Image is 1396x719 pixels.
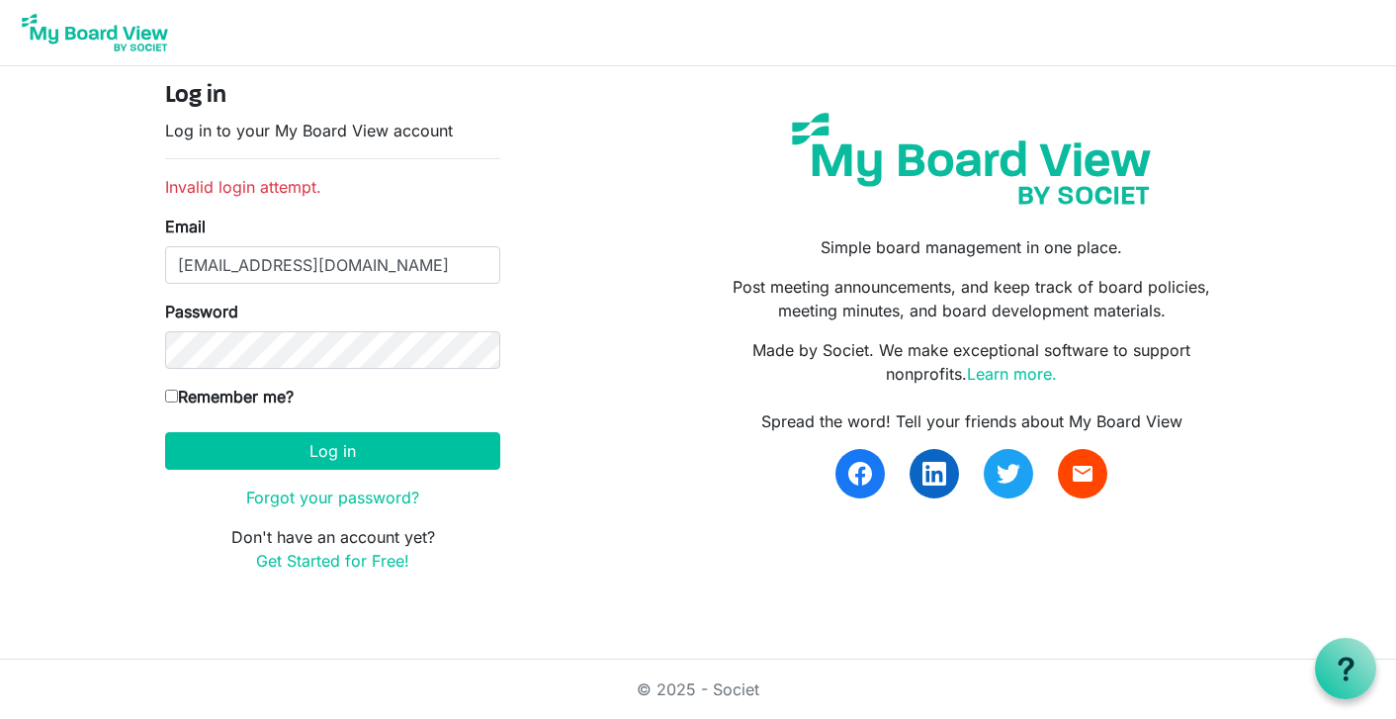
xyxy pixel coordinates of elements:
[713,235,1231,259] p: Simple board management in one place.
[165,82,500,111] h4: Log in
[713,275,1231,322] p: Post meeting announcements, and keep track of board policies, meeting minutes, and board developm...
[165,119,500,142] p: Log in to your My Board View account
[165,432,500,470] button: Log in
[922,462,946,486] img: linkedin.svg
[165,175,500,199] li: Invalid login attempt.
[165,300,238,323] label: Password
[246,488,419,507] a: Forgot your password?
[165,215,206,238] label: Email
[1071,462,1094,486] span: email
[713,338,1231,386] p: Made by Societ. We make exceptional software to support nonprofits.
[165,390,178,403] input: Remember me?
[165,385,294,408] label: Remember me?
[637,679,759,699] a: © 2025 - Societ
[848,462,872,486] img: facebook.svg
[997,462,1020,486] img: twitter.svg
[256,551,409,571] a: Get Started for Free!
[16,8,174,57] img: My Board View Logo
[1058,449,1107,498] a: email
[967,364,1057,384] a: Learn more.
[165,525,500,573] p: Don't have an account yet?
[713,409,1231,433] div: Spread the word! Tell your friends about My Board View
[777,98,1166,220] img: my-board-view-societ.svg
